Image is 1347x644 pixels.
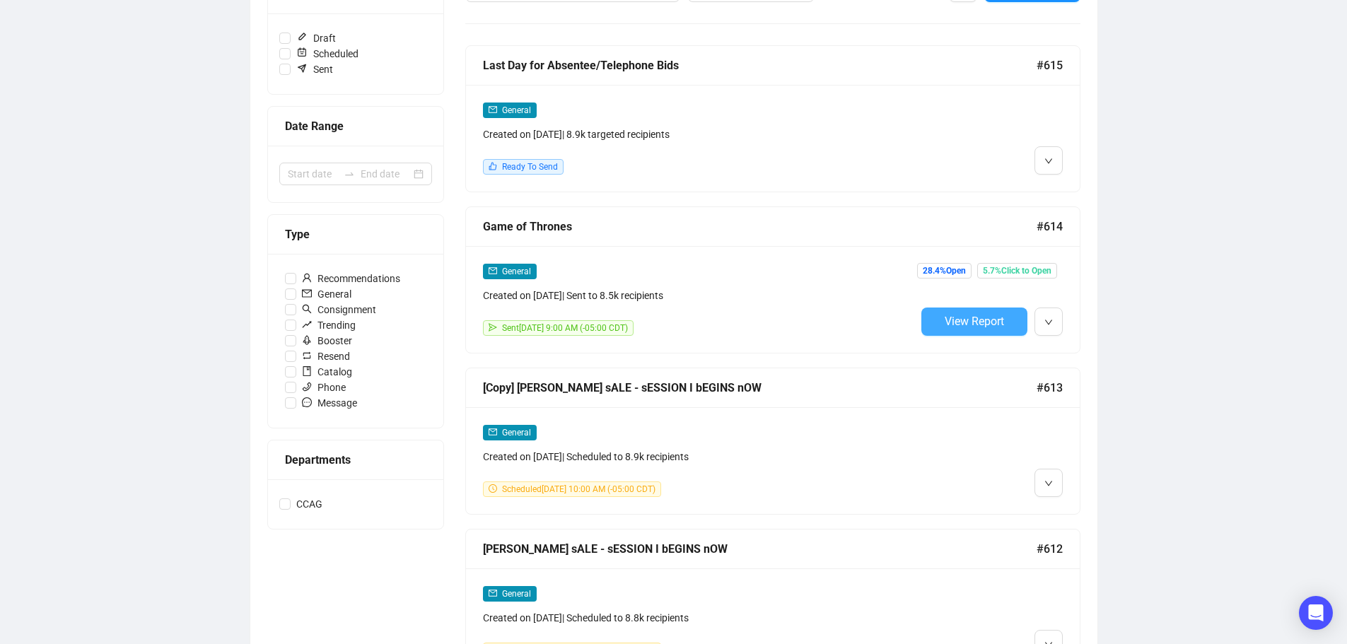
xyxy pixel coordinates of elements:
span: Sent [DATE] 9:00 AM (-05:00 CDT) [502,323,628,333]
div: Created on [DATE] | Scheduled to 8.8k recipients [483,610,916,626]
div: Type [285,226,426,243]
span: search [302,304,312,314]
span: down [1044,479,1053,488]
div: [PERSON_NAME] sALE - sESSION I bEGINS nOW [483,540,1037,558]
div: Open Intercom Messenger [1299,596,1333,630]
span: to [344,168,355,180]
span: Sent [291,62,339,77]
span: mail [489,589,497,597]
span: Message [296,395,363,411]
div: Created on [DATE] | 8.9k targeted recipients [483,127,916,142]
span: down [1044,157,1053,165]
span: send [489,323,497,332]
a: Last Day for Absentee/Telephone Bids#615mailGeneralCreated on [DATE]| 8.9k targeted recipientslik... [465,45,1080,192]
span: rocket [302,335,312,345]
span: #614 [1037,218,1063,235]
span: rise [302,320,312,329]
span: General [502,105,531,115]
div: [Copy] [PERSON_NAME] sALE - sESSION I bEGINS nOW [483,379,1037,397]
div: Game of Thrones [483,218,1037,235]
span: mail [489,428,497,436]
span: Scheduled [291,46,364,62]
span: CCAG [291,496,328,512]
span: 5.7% Click to Open [977,263,1057,279]
button: View Report [921,308,1027,336]
span: Phone [296,380,351,395]
span: Resend [296,349,356,364]
span: retweet [302,351,312,361]
span: down [1044,318,1053,327]
a: Game of Thrones#614mailGeneralCreated on [DATE]| Sent to 8.5k recipientssendSent[DATE] 9:00 AM (-... [465,206,1080,353]
span: Scheduled [DATE] 10:00 AM (-05:00 CDT) [502,484,655,494]
div: Departments [285,451,426,469]
div: Created on [DATE] | Scheduled to 8.9k recipients [483,449,916,464]
span: message [302,397,312,407]
span: General [502,428,531,438]
span: user [302,273,312,283]
span: Draft [291,30,342,46]
input: Start date [288,166,338,182]
span: clock-circle [489,484,497,493]
span: General [502,589,531,599]
span: mail [489,267,497,275]
span: swap-right [344,168,355,180]
span: mail [489,105,497,114]
div: Created on [DATE] | Sent to 8.5k recipients [483,288,916,303]
div: Date Range [285,117,426,135]
span: like [489,162,497,170]
span: Catalog [296,364,358,380]
span: #615 [1037,57,1063,74]
span: Ready To Send [502,162,558,172]
input: End date [361,166,411,182]
span: book [302,366,312,376]
span: 28.4% Open [917,263,972,279]
span: #612 [1037,540,1063,558]
span: Recommendations [296,271,406,286]
span: phone [302,382,312,392]
span: mail [302,288,312,298]
span: Consignment [296,302,382,317]
span: View Report [945,315,1004,328]
span: General [502,267,531,276]
span: #613 [1037,379,1063,397]
a: [Copy] [PERSON_NAME] sALE - sESSION I bEGINS nOW#613mailGeneralCreated on [DATE]| Scheduled to 8.... [465,368,1080,515]
span: Trending [296,317,361,333]
div: Last Day for Absentee/Telephone Bids [483,57,1037,74]
span: Booster [296,333,358,349]
span: General [296,286,357,302]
